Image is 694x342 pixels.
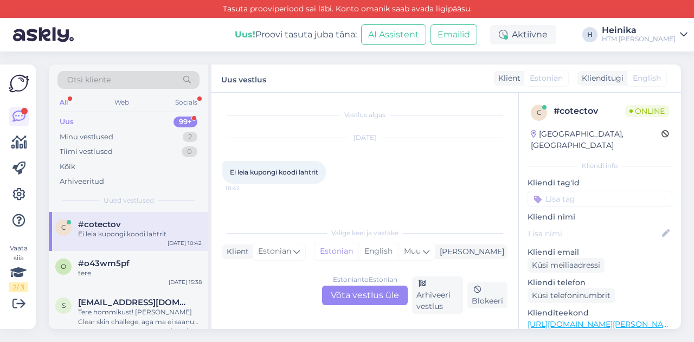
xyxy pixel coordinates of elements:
a: [URL][DOMAIN_NAME][PERSON_NAME] [528,319,677,329]
span: Uued vestlused [104,196,154,205]
div: Võta vestlus üle [322,286,408,305]
div: HTM [PERSON_NAME] [602,35,676,43]
div: Küsi meiliaadressi [528,258,605,273]
div: Heinika [602,26,676,35]
div: Klienditugi [577,73,624,84]
div: Proovi tasuta juba täna: [235,28,357,41]
span: Estonian [530,73,563,84]
div: Socials [173,95,200,109]
p: Kliendi email [528,247,672,258]
div: Tere hommikust! [PERSON_NAME] Clear skin challege, aga ma ei saanud eile videot meilile! [78,307,202,327]
div: English [358,243,398,260]
div: H [582,27,597,42]
label: Uus vestlus [221,71,266,86]
span: #cotectov [78,220,121,229]
span: English [633,73,661,84]
div: [DATE] 15:38 [169,278,202,286]
div: [DATE] 8:46 [170,327,202,335]
div: [GEOGRAPHIC_DATA], [GEOGRAPHIC_DATA] [531,128,661,151]
div: Ei leia kupongi koodi lahtrit [78,229,202,239]
a: HeinikaHTM [PERSON_NAME] [602,26,687,43]
div: All [57,95,70,109]
div: Klient [222,246,249,257]
span: 10:42 [226,184,266,192]
span: c [537,108,542,117]
div: 0 [182,146,197,157]
div: Tiimi vestlused [60,146,113,157]
span: o [61,262,66,270]
div: Valige keel ja vastake [222,228,507,238]
div: [DATE] [222,133,507,143]
div: Aktiivne [490,25,556,44]
div: Klient [494,73,520,84]
p: Klienditeekond [528,307,672,319]
span: s [62,301,66,309]
div: tere [78,268,202,278]
div: Vaata siia [9,243,28,292]
div: Kõik [60,162,75,172]
div: Minu vestlused [60,132,113,143]
div: Estonian to Estonian [333,275,397,285]
div: Arhiveeritud [60,176,104,187]
span: Ei leia kupongi koodi lahtrit [230,168,318,176]
span: c [61,223,66,231]
div: 2 / 3 [9,282,28,292]
p: Kliendi telefon [528,277,672,288]
p: Kliendi nimi [528,211,672,223]
input: Lisa nimi [528,228,660,240]
span: #o43wm5pf [78,259,130,268]
div: [DATE] 10:42 [168,239,202,247]
div: Blokeeri [467,282,507,308]
div: Estonian [314,243,358,260]
div: Web [112,95,131,109]
div: # cotectov [554,105,625,118]
div: 2 [183,132,197,143]
span: Muu [404,246,421,256]
div: Arhiveeri vestlus [412,276,463,314]
span: Otsi kliente [67,74,111,86]
img: Askly Logo [9,73,29,94]
div: Küsi telefoninumbrit [528,288,615,303]
button: Emailid [430,24,477,45]
div: Kliendi info [528,161,672,171]
div: Uus [60,117,74,127]
span: Estonian [258,246,291,257]
div: Vestlus algas [222,110,507,120]
div: [PERSON_NAME] [435,246,504,257]
span: Online [625,105,669,117]
input: Lisa tag [528,191,672,207]
button: AI Assistent [361,24,426,45]
div: 99+ [173,117,197,127]
span: sirje.puusepp2@mail.ee [78,298,191,307]
b: Uus! [235,29,255,40]
p: Kliendi tag'id [528,177,672,189]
